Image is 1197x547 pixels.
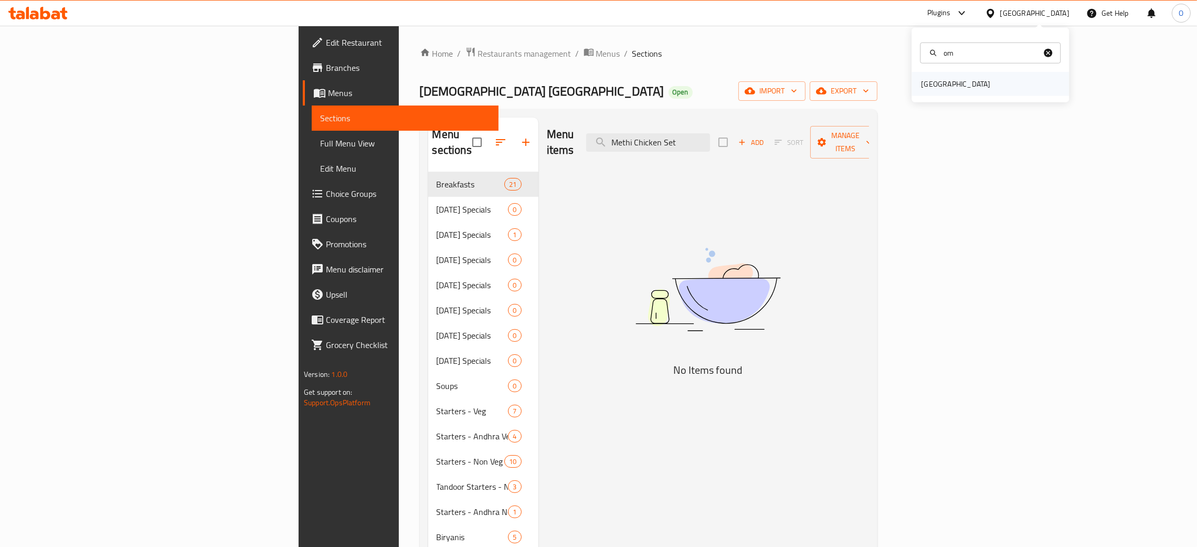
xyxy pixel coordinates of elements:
span: Menus [328,87,490,99]
span: Promotions [326,238,490,250]
span: export [818,85,869,98]
a: Upsell [303,282,499,307]
span: 0 [509,255,521,265]
span: 1 [509,230,521,240]
img: dish.svg [577,220,839,359]
h2: Menu items [547,127,574,158]
a: Coverage Report [303,307,499,332]
span: [DATE] Specials [437,304,509,317]
a: Restaurants management [465,47,571,60]
div: Tandoor Starters - Non Veg3 [428,474,538,499]
span: Starters - Non Veg [437,455,505,468]
div: items [508,254,521,266]
span: Version: [304,367,330,381]
a: Menus [584,47,620,60]
div: items [508,506,521,518]
div: [GEOGRAPHIC_DATA] [1000,7,1069,19]
div: Biryanis [437,531,509,543]
span: 21 [505,180,521,190]
span: Sections [320,112,490,124]
span: import [747,85,797,98]
span: Grocery Checklist [326,339,490,351]
div: [GEOGRAPHIC_DATA] [921,78,990,90]
span: 3 [509,482,521,492]
span: [DATE] Specials [437,228,509,241]
span: Add item [734,134,768,151]
div: Friday Specials [437,304,509,317]
li: / [576,47,579,60]
span: [DATE] Specials [437,254,509,266]
button: export [810,81,877,101]
div: Sunday Specials [437,354,509,367]
div: Tuesday Specials [437,228,509,241]
a: Promotions [303,232,499,257]
span: Full Menu View [320,137,490,150]
div: [DATE] Specials1 [428,222,538,247]
a: Branches [303,55,499,80]
span: Edit Menu [320,162,490,175]
div: [DATE] Specials0 [428,247,538,272]
div: Plugins [927,7,950,19]
div: [DATE] Specials0 [428,272,538,298]
button: Add section [513,130,538,155]
div: items [508,531,521,543]
button: Add [734,134,768,151]
div: Open [669,86,693,99]
span: Coupons [326,213,490,225]
div: items [508,354,521,367]
a: Support.OpsPlatform [304,396,370,409]
span: 0 [509,381,521,391]
div: items [508,329,521,342]
span: Select all sections [466,131,488,153]
button: import [738,81,806,101]
span: 0 [509,280,521,290]
span: Upsell [326,288,490,301]
span: Soups [437,380,509,392]
a: Edit Restaurant [303,30,499,55]
div: [DATE] Specials0 [428,348,538,373]
input: Search [939,47,1042,59]
span: Starters - Veg [437,405,509,417]
nav: breadcrumb [420,47,877,60]
span: Starters - Andhra Veg [437,430,509,443]
div: Starters - Non Veg10 [428,449,538,474]
li: / [624,47,628,60]
span: 1.0.0 [331,367,347,381]
span: Add [737,136,765,149]
span: 5 [509,532,521,542]
span: Breakfasts [437,178,505,191]
div: items [508,203,521,216]
span: [DATE] Specials [437,329,509,342]
div: Soups0 [428,373,538,398]
span: 7 [509,406,521,416]
span: Menu disclaimer [326,263,490,276]
span: 1 [509,507,521,517]
span: Tandoor Starters - Non Veg [437,480,509,493]
div: items [508,304,521,317]
div: items [504,455,521,468]
a: Sections [312,106,499,131]
a: Menus [303,80,499,106]
input: search [586,133,710,152]
span: Edit Restaurant [326,36,490,49]
span: 0 [509,356,521,366]
span: Restaurants management [478,47,571,60]
span: Get support on: [304,385,352,399]
span: Open [669,88,693,97]
span: 0 [509,205,521,215]
div: Starters - Andhra Non Veg [437,506,509,518]
span: Sort sections [488,130,513,155]
span: Manage items [819,129,872,155]
a: Menu disclaimer [303,257,499,282]
span: Choice Groups [326,187,490,200]
button: Manage items [810,126,881,159]
span: Menus [596,47,620,60]
span: 4 [509,432,521,441]
a: Edit Menu [312,156,499,181]
div: items [508,405,521,417]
